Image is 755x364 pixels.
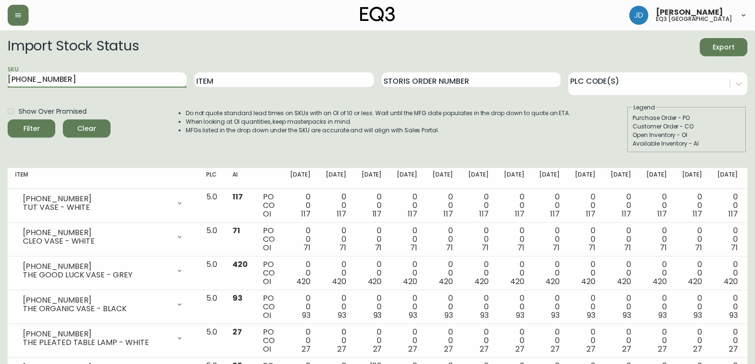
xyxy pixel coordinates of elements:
[504,260,524,286] div: 0 0
[397,226,417,252] div: 0 0
[301,208,311,219] span: 117
[646,193,667,218] div: 0 0
[551,310,560,321] span: 93
[729,344,738,354] span: 27
[362,328,382,354] div: 0 0
[468,226,489,252] div: 0 0
[682,193,703,218] div: 0 0
[700,38,747,56] button: Export
[15,193,191,214] div: [PHONE_NUMBER]TUT VASE - WHITE
[360,7,395,22] img: logo
[474,276,489,287] span: 420
[368,276,382,287] span: 420
[199,168,225,189] th: PLC
[717,260,738,286] div: 0 0
[199,324,225,358] td: 5.0
[575,328,595,354] div: 0 0
[433,226,453,252] div: 0 0
[622,208,631,219] span: 117
[339,242,346,253] span: 71
[587,310,595,321] span: 93
[290,328,311,354] div: 0 0
[409,310,417,321] span: 93
[682,260,703,286] div: 0 0
[504,193,524,218] div: 0 0
[337,208,346,219] span: 117
[658,344,667,354] span: 27
[397,294,417,320] div: 0 0
[617,276,631,287] span: 420
[23,195,170,203] div: [PHONE_NUMBER]
[439,276,453,287] span: 420
[397,328,417,354] div: 0 0
[510,276,524,287] span: 420
[611,260,631,286] div: 0 0
[23,330,170,338] div: [PHONE_NUMBER]
[653,276,667,287] span: 420
[375,242,382,253] span: 71
[724,276,738,287] span: 420
[362,193,382,218] div: 0 0
[302,310,311,321] span: 93
[646,260,667,286] div: 0 0
[23,296,170,305] div: [PHONE_NUMBER]
[199,290,225,324] td: 5.0
[603,168,639,189] th: [DATE]
[433,260,453,286] div: 0 0
[425,168,461,189] th: [DATE]
[657,208,667,219] span: 117
[15,328,191,349] div: [PHONE_NUMBER]THE PLEATED TABLE LAMP - WHITE
[263,310,271,321] span: OI
[586,344,595,354] span: 27
[550,208,560,219] span: 117
[504,294,524,320] div: 0 0
[446,242,453,253] span: 71
[693,208,702,219] span: 117
[623,310,631,321] span: 93
[389,168,425,189] th: [DATE]
[682,294,703,320] div: 0 0
[23,271,170,279] div: THE GOOD LUCK VASE - GREY
[186,118,571,126] li: When looking at OI quantities, keep masterpacks in mind.
[468,193,489,218] div: 0 0
[263,208,271,219] span: OI
[710,168,745,189] th: [DATE]
[504,226,524,252] div: 0 0
[646,328,667,354] div: 0 0
[199,189,225,223] td: 5.0
[263,344,271,354] span: OI
[553,242,560,253] span: 71
[397,193,417,218] div: 0 0
[408,208,417,219] span: 117
[586,208,595,219] span: 117
[482,242,489,253] span: 71
[633,139,741,148] div: Available Inventory - AI
[8,119,55,138] button: Filter
[717,226,738,252] div: 0 0
[575,193,595,218] div: 0 0
[290,193,311,218] div: 0 0
[496,168,532,189] th: [DATE]
[581,276,595,287] span: 420
[354,168,390,189] th: [DATE]
[694,310,702,321] span: 93
[539,328,560,354] div: 0 0
[8,38,139,56] h2: Import Stock Status
[15,294,191,315] div: [PHONE_NUMBER]THE ORGANIC VASE - BLACK
[326,193,346,218] div: 0 0
[23,338,170,347] div: THE PLEATED TABLE LAMP - WHITE
[461,168,496,189] th: [DATE]
[397,260,417,286] div: 0 0
[575,294,595,320] div: 0 0
[516,310,524,321] span: 93
[504,328,524,354] div: 0 0
[674,168,710,189] th: [DATE]
[433,294,453,320] div: 0 0
[326,260,346,286] div: 0 0
[611,193,631,218] div: 0 0
[225,168,255,189] th: AI
[444,310,453,321] span: 93
[290,294,311,320] div: 0 0
[515,208,524,219] span: 117
[232,293,242,304] span: 93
